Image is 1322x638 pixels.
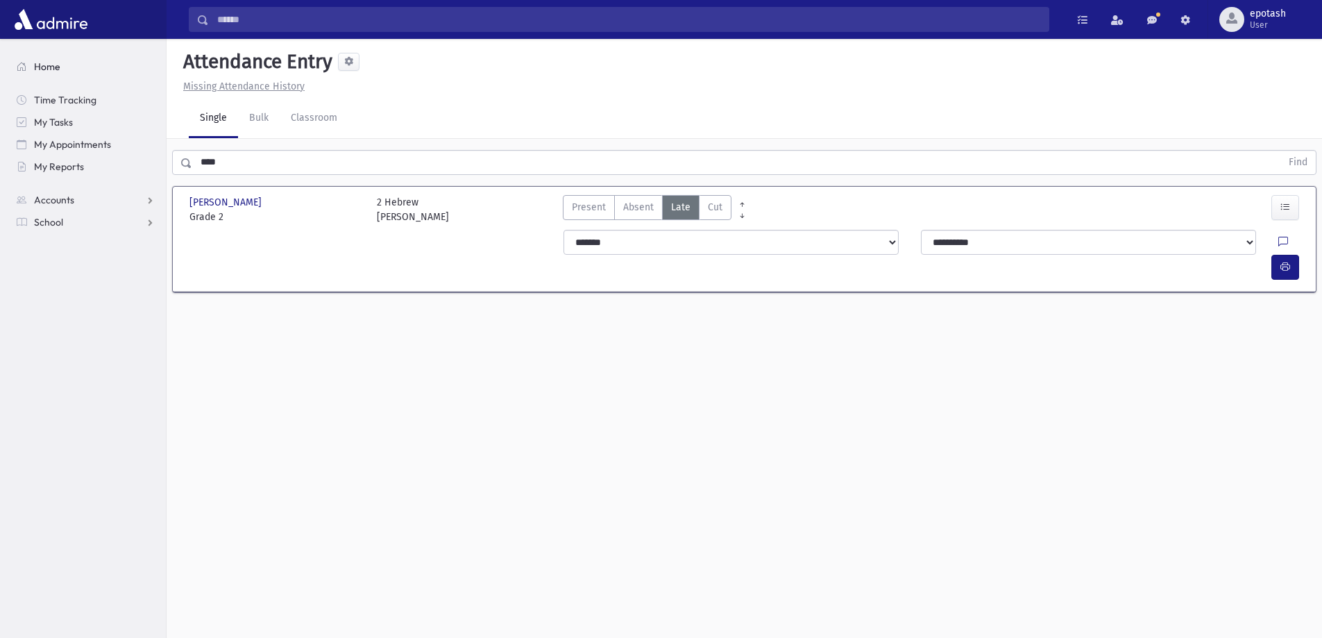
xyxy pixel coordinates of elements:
[6,133,166,156] a: My Appointments
[11,6,91,33] img: AdmirePro
[6,156,166,178] a: My Reports
[563,195,731,224] div: AttTypes
[34,138,111,151] span: My Appointments
[1280,151,1316,174] button: Find
[34,194,74,206] span: Accounts
[183,81,305,92] u: Missing Attendance History
[623,200,654,215] span: Absent
[34,116,73,128] span: My Tasks
[238,99,280,138] a: Bulk
[34,94,96,106] span: Time Tracking
[1250,19,1286,31] span: User
[178,81,305,92] a: Missing Attendance History
[6,211,166,233] a: School
[280,99,348,138] a: Classroom
[6,89,166,111] a: Time Tracking
[1250,8,1286,19] span: epotash
[189,99,238,138] a: Single
[209,7,1049,32] input: Search
[671,200,690,215] span: Late
[34,160,84,173] span: My Reports
[189,210,363,224] span: Grade 2
[6,189,166,211] a: Accounts
[377,195,449,224] div: 2 Hebrew [PERSON_NAME]
[572,200,606,215] span: Present
[6,56,166,78] a: Home
[34,216,63,228] span: School
[34,60,60,73] span: Home
[6,111,166,133] a: My Tasks
[708,200,722,215] span: Cut
[178,50,332,74] h5: Attendance Entry
[189,195,264,210] span: [PERSON_NAME]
